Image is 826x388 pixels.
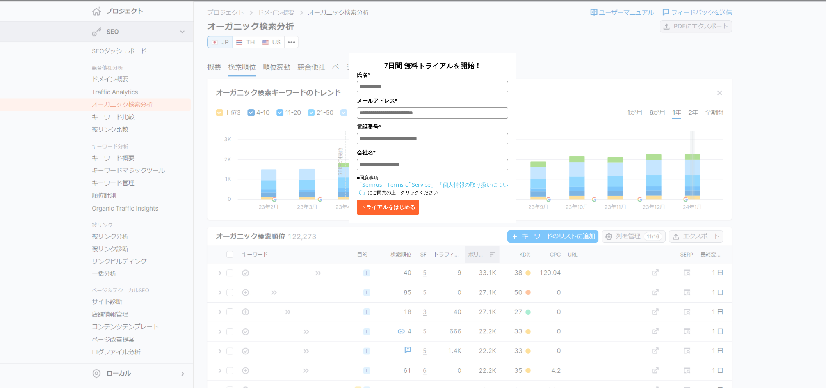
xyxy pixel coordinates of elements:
span: 7日間 無料トライアルを開始！ [384,61,481,70]
label: メールアドレス* [357,96,508,105]
label: 電話番号* [357,122,508,131]
a: 「Semrush Terms of Service」 [357,181,436,188]
a: 「個人情報の取り扱いについて」 [357,181,508,196]
p: ■同意事項 にご同意の上、クリックください [357,174,508,196]
button: トライアルをはじめる [357,200,419,215]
